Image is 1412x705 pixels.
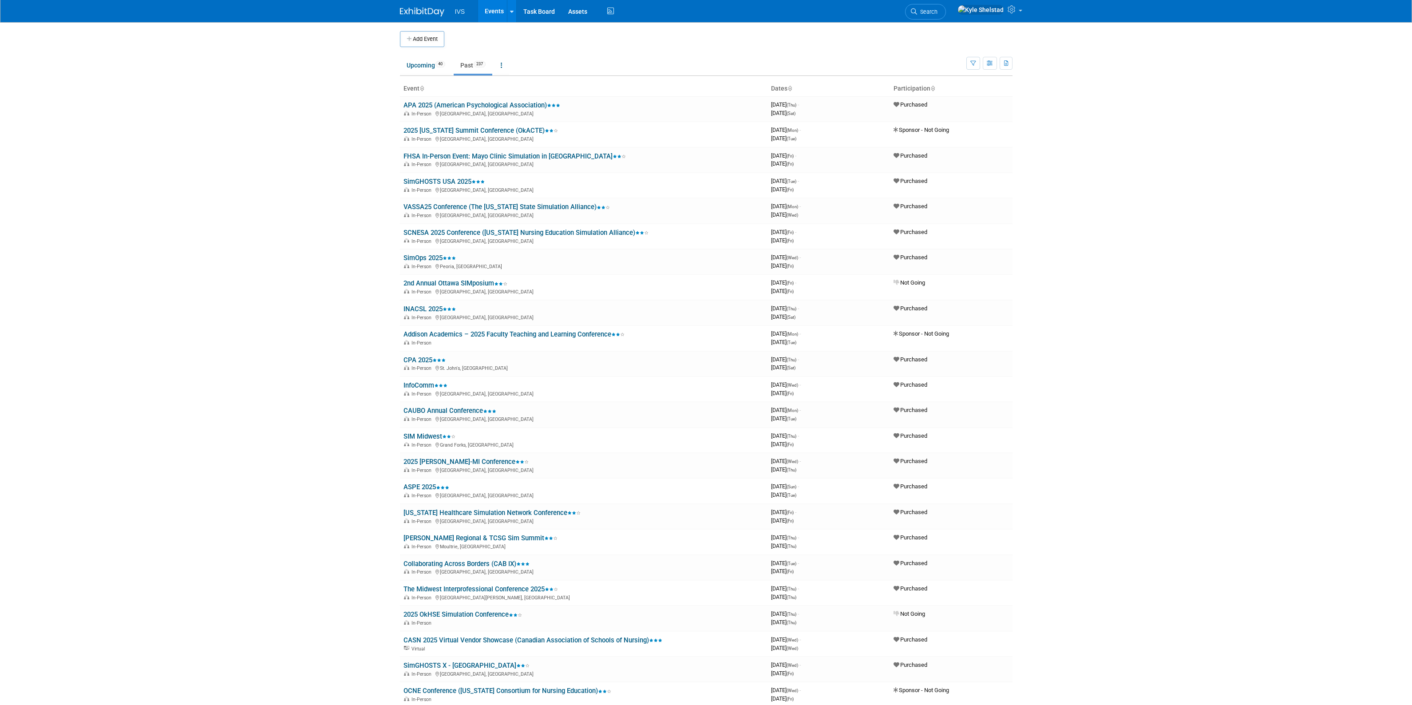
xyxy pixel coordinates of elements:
span: In-Person [411,187,434,193]
a: SimGHOSTS USA 2025 [403,178,485,186]
span: (Mon) [787,204,798,209]
span: - [798,483,799,490]
span: Purchased [894,636,927,643]
span: [DATE] [771,543,796,549]
span: In-Person [411,493,434,499]
span: [DATE] [771,483,799,490]
span: (Wed) [787,213,798,218]
span: (Thu) [787,306,796,311]
div: [GEOGRAPHIC_DATA], [GEOGRAPHIC_DATA] [403,390,764,397]
span: In-Person [411,162,434,167]
span: Purchased [894,534,927,541]
span: - [799,458,801,464]
span: Purchased [894,203,927,210]
img: In-Person Event [404,569,409,574]
a: APA 2025 (American Psychological Association) [403,101,560,109]
span: Sponsor - Not Going [894,687,949,693]
span: - [795,279,796,286]
img: In-Person Event [404,111,409,115]
span: In-Person [411,595,434,601]
span: [DATE] [771,127,801,133]
span: [DATE] [771,381,801,388]
span: (Thu) [787,595,796,600]
span: In-Person [411,697,434,702]
span: [DATE] [771,594,796,600]
span: (Fri) [787,162,794,166]
span: (Mon) [787,408,798,413]
span: Not Going [894,279,925,286]
span: (Wed) [787,646,798,651]
span: (Fri) [787,519,794,523]
span: (Thu) [787,467,796,472]
span: Purchased [894,432,927,439]
span: - [799,661,801,668]
span: (Thu) [787,103,796,107]
span: [DATE] [771,152,796,159]
img: In-Person Event [404,442,409,447]
span: IVS [455,8,465,15]
img: In-Person Event [404,136,409,141]
span: (Sat) [787,365,795,370]
a: OCNE Conference ([US_STATE] Consortium for Nursing Education) [403,687,611,695]
span: [DATE] [771,279,796,286]
span: In-Person [411,340,434,346]
a: InfoComm [403,381,447,389]
span: (Wed) [787,459,798,464]
span: (Thu) [787,544,796,549]
a: 2025 OkHSE Simulation Conference [403,610,522,618]
span: [DATE] [771,313,795,320]
span: Purchased [894,178,927,184]
span: - [799,687,801,693]
span: (Fri) [787,187,794,192]
span: In-Person [411,569,434,575]
img: In-Person Event [404,620,409,625]
img: Kyle Shelstad [957,5,1004,15]
img: In-Person Event [404,697,409,701]
div: [GEOGRAPHIC_DATA][PERSON_NAME], [GEOGRAPHIC_DATA] [403,594,764,601]
a: Sort by Event Name [419,85,424,92]
span: [DATE] [771,178,799,184]
span: Purchased [894,661,927,668]
span: - [798,178,799,184]
img: In-Person Event [404,340,409,345]
span: In-Person [411,213,434,218]
span: In-Person [411,442,434,448]
span: (Wed) [787,383,798,388]
div: Moultrie, [GEOGRAPHIC_DATA] [403,543,764,550]
div: [GEOGRAPHIC_DATA], [GEOGRAPHIC_DATA] [403,110,764,117]
span: (Fri) [787,697,794,701]
div: [GEOGRAPHIC_DATA], [GEOGRAPHIC_DATA] [403,186,764,193]
a: SIM Midwest [403,432,455,440]
span: - [798,534,799,541]
img: In-Person Event [404,544,409,548]
a: SimOps 2025 [403,254,456,262]
span: - [799,203,801,210]
span: [DATE] [771,619,796,626]
span: - [795,152,796,159]
span: - [799,381,801,388]
span: - [799,636,801,643]
span: Purchased [894,101,927,108]
span: - [795,229,796,235]
span: [DATE] [771,237,794,244]
span: [DATE] [771,458,801,464]
div: [GEOGRAPHIC_DATA], [GEOGRAPHIC_DATA] [403,135,764,142]
div: [GEOGRAPHIC_DATA], [GEOGRAPHIC_DATA] [403,288,764,295]
img: In-Person Event [404,519,409,523]
a: CPA 2025 [403,356,446,364]
span: In-Person [411,289,434,295]
img: In-Person Event [404,289,409,293]
span: (Fri) [787,281,794,285]
span: Purchased [894,254,927,261]
span: (Thu) [787,357,796,362]
span: (Fri) [787,391,794,396]
img: In-Person Event [404,416,409,421]
img: In-Person Event [404,213,409,217]
th: Participation [890,81,1013,96]
span: Sponsor - Not Going [894,330,949,337]
span: In-Person [411,671,434,677]
span: (Fri) [787,264,794,269]
span: In-Person [411,136,434,142]
span: - [798,560,799,566]
span: - [799,330,801,337]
